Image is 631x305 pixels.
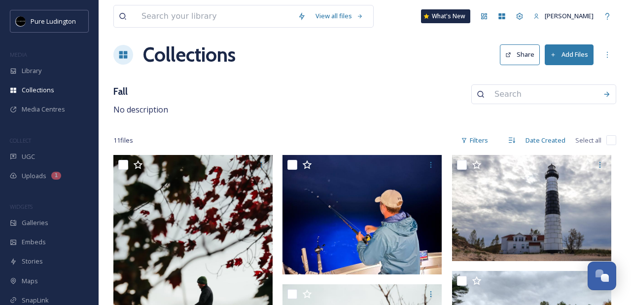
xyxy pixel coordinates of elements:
[22,276,38,286] span: Maps
[456,131,493,150] div: Filters
[575,136,601,145] span: Select all
[10,51,27,58] span: MEDIA
[31,17,76,26] span: Pure Ludington
[282,155,442,274] img: IMG_7126.jpg
[22,218,48,228] span: Galleries
[143,40,236,70] a: Collections
[452,155,611,261] img: 8W9A3290.jpg
[22,237,46,247] span: Embeds
[500,44,540,65] button: Share
[22,296,49,305] span: SnapLink
[113,136,133,145] span: 11 file s
[22,85,54,95] span: Collections
[16,16,26,26] img: pureludingtonF-2.png
[528,6,598,26] a: [PERSON_NAME]
[521,131,570,150] div: Date Created
[10,137,31,144] span: COLLECT
[22,257,43,266] span: Stories
[22,171,46,181] span: Uploads
[22,105,65,114] span: Media Centres
[137,5,293,27] input: Search your library
[545,11,594,20] span: [PERSON_NAME]
[490,83,598,105] input: Search
[421,9,470,23] a: What's New
[10,203,33,210] span: WIDGETS
[51,172,61,180] div: 1
[22,152,35,161] span: UGC
[22,66,41,76] span: Library
[588,262,616,290] button: Open Chat
[113,84,168,99] h3: Fall
[311,6,368,26] a: View all files
[113,104,168,115] span: No description
[545,44,594,65] button: Add Files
